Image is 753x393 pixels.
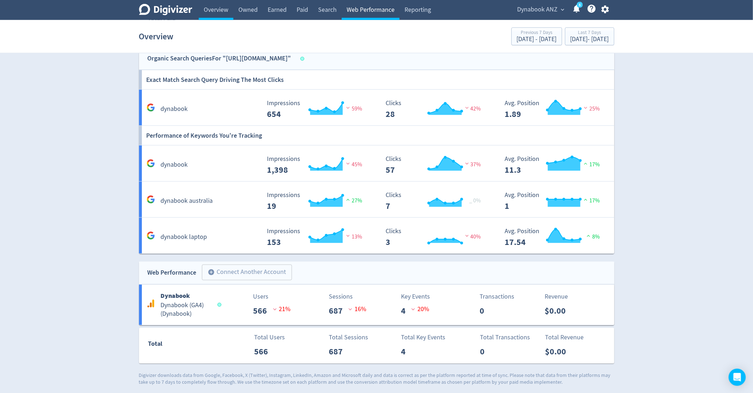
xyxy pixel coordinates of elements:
svg: Clicks 57 [382,156,490,175]
svg: Impressions 153 [263,228,371,247]
h5: dynabook laptop [161,233,207,241]
img: positive-performance.svg [345,197,352,202]
p: $0.00 [545,305,572,318]
svg: Avg. Position 1.89 [501,100,608,119]
b: Dynabook [161,292,190,300]
p: 4 [401,345,411,358]
a: dynabook australia Impressions 19 Impressions 19 27% Clicks 7 Clicks 7 _ 0% Avg. Position 1 Avg. ... [139,182,614,218]
div: [DATE] - [DATE] [570,36,609,43]
span: _ 0% [470,197,481,204]
p: 687 [329,305,348,318]
span: 27% [345,197,362,204]
h1: Overview [139,25,174,48]
img: positive-performance.svg [582,161,589,166]
span: 17% [582,161,600,168]
p: Key Events [401,292,430,302]
h5: dynabook [161,161,188,169]
p: 0 [480,305,490,318]
span: 42% [464,105,481,112]
p: Total Users [254,333,285,343]
svg: Clicks 28 [382,100,490,119]
div: Last 7 Days [570,30,609,36]
h5: dynabook [161,105,188,113]
p: 687 [329,345,348,358]
span: Data last synced: 22 Aug 2025, 12:02pm (AEST) [300,57,306,61]
img: positive-performance.svg [582,197,589,202]
img: positive-performance.svg [585,233,592,239]
p: Sessions [329,292,366,302]
span: expand_more [560,6,566,13]
svg: Clicks 3 [382,228,490,247]
a: Connect Another Account [197,266,292,280]
span: 45% [345,161,362,168]
svg: Impressions 1,398 [263,156,371,175]
p: Total Sessions [329,333,368,343]
p: 566 [253,305,273,318]
svg: Google Analytics [147,231,155,240]
button: Previous 7 Days[DATE] - [DATE] [511,28,562,45]
span: 17% [582,197,600,204]
span: 40% [464,233,481,240]
a: dynabook Impressions 654 Impressions 654 59% Clicks 28 Clicks 28 42% Avg. Position 1.89 Avg. Posi... [139,90,614,126]
svg: Impressions 654 [263,100,371,119]
span: Dynabook ANZ [517,4,558,15]
a: dynabook laptop Impressions 153 Impressions 153 13% Clicks 3 Clicks 3 40% Avg. Position 17.54 Avg... [139,218,614,254]
span: 59% [345,105,362,112]
p: Users [253,292,291,302]
img: negative-performance.svg [582,105,589,110]
h6: Performance of Keywords You're Tracking [146,126,262,145]
svg: Clicks 7 [382,192,490,211]
img: negative-performance.svg [345,105,352,110]
img: negative-performance.svg [464,161,471,166]
img: negative-performance.svg [464,105,471,110]
a: 5 [577,2,583,8]
p: 20 % [411,305,429,314]
img: negative-performance.svg [464,233,471,239]
span: add_circle [208,269,215,276]
p: Total Key Events [401,333,445,343]
p: 4 [401,305,411,318]
h6: Exact Match Search Query Driving The Most Clicks [146,70,284,89]
a: dynabook Impressions 1,398 Impressions 1,398 45% Clicks 57 Clicks 57 37% Avg. Position 11.3 Avg. ... [139,146,614,182]
svg: Google Analytics [147,159,155,168]
p: Total Revenue [545,333,584,343]
div: Previous 7 Days [517,30,557,36]
h5: Dynabook (GA4) ( Dynabook ) [161,301,211,319]
svg: Google Analytics [147,103,155,112]
svg: Google Analytics [147,195,155,204]
svg: Avg. Position 17.54 [501,228,608,247]
p: Transactions [480,292,515,302]
svg: Avg. Position 1 [501,192,608,211]
p: 16 % [348,305,366,314]
p: $0.00 [545,345,572,358]
span: 25% [582,105,600,112]
text: 5 [579,3,580,8]
img: negative-performance.svg [345,161,352,166]
img: negative-performance.svg [345,233,352,239]
h5: dynabook australia [161,197,213,205]
button: Connect Another Account [202,265,292,280]
span: 13% [345,233,362,240]
div: Open Intercom Messenger [729,369,746,386]
a: DynabookDynabook (GA4)(Dynabook)Users566 21%Sessions687 16%Key Events4 20%Transactions0Revenue$0.00 [139,285,614,325]
svg: Google Analytics [147,299,155,308]
span: Data last synced: 22 Aug 2025, 5:02am (AEST) [217,303,223,307]
svg: Impressions 19 [263,192,371,211]
span: 37% [464,161,481,168]
p: 21 % [273,305,291,314]
p: Digivizer downloads data from Google, Facebook, X (Twitter), Instagram, LinkedIn, Amazon and Micr... [139,372,614,386]
button: Dynabook ANZ [515,4,566,15]
p: 566 [254,345,274,358]
div: [DATE] - [DATE] [517,36,557,43]
p: Total Transactions [480,333,530,343]
p: 0 [480,345,491,358]
span: 8% [585,233,600,240]
svg: Avg. Position 11.3 [501,156,608,175]
div: Web Performance [148,268,197,278]
button: Last 7 Days[DATE]- [DATE] [565,28,614,45]
div: Organic Search Queries For "[URL][DOMAIN_NAME]" [148,53,291,64]
p: Revenue [545,292,572,302]
div: Total [148,339,218,353]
